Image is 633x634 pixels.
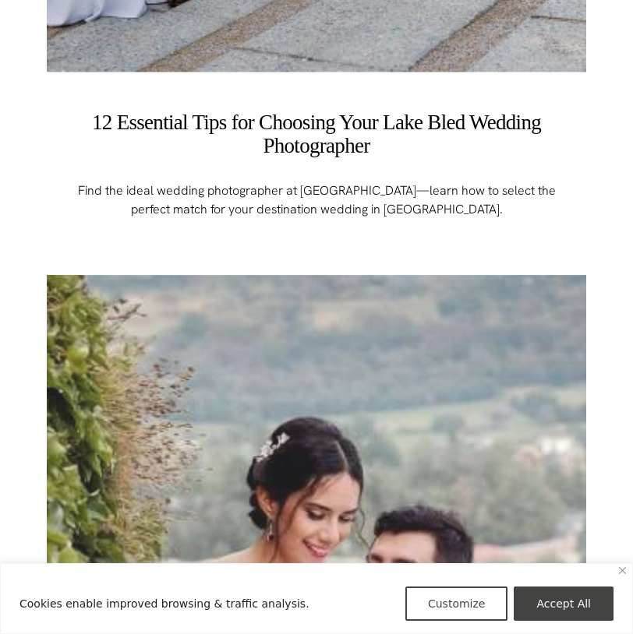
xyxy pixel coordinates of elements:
p: Cookies enable improved browsing & traffic analysis. [19,594,309,613]
button: Accept All [514,586,614,621]
a: 12 Essential Tips for Choosing Your Lake Bled Wedding Photographer [92,111,541,157]
img: Close [619,567,626,574]
button: Customize [405,586,508,621]
p: Find the ideal wedding photographer at [GEOGRAPHIC_DATA]—learn how to select the perfect match fo... [62,181,571,218]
